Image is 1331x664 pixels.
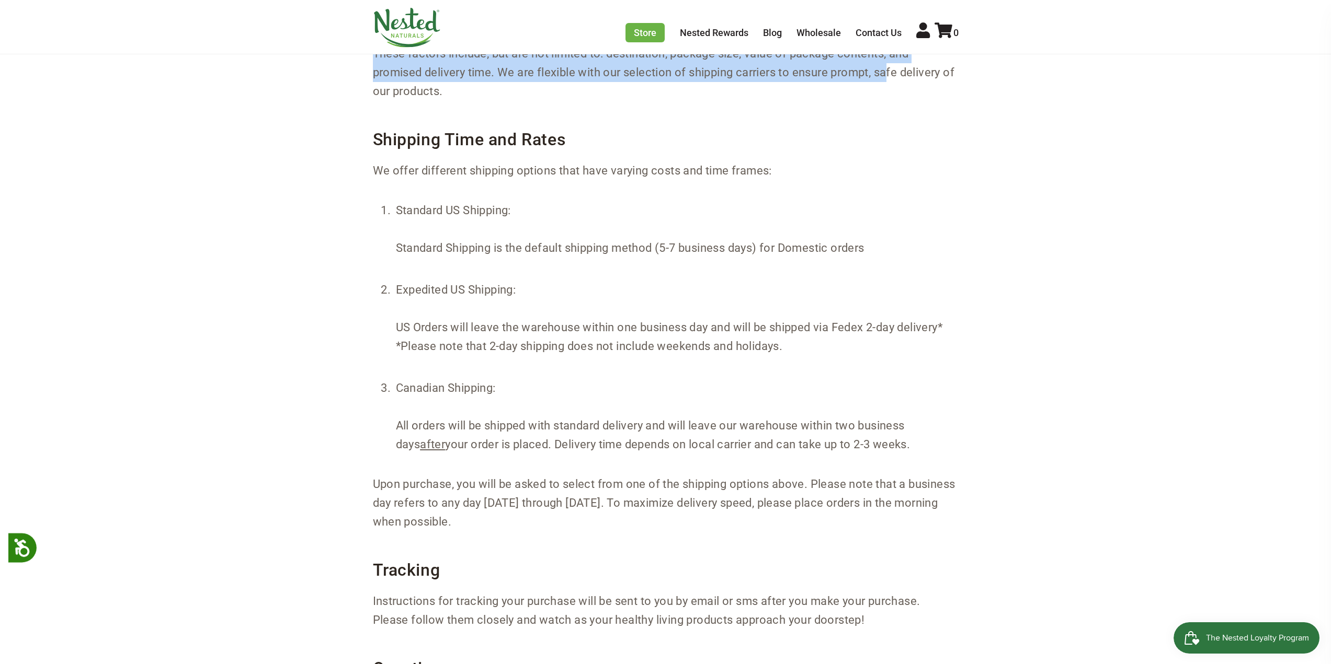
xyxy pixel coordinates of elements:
img: Nested Naturals [373,8,441,48]
p: We offer different shipping options that have varying costs and time frames: [373,161,959,180]
span: after [420,438,445,451]
h3: Shipping Time and Rates [373,120,959,151]
p: Instructions for tracking your purchase will be sent to you by email or sms after you make your p... [373,592,959,630]
span: 0 [953,27,959,38]
a: Contact Us [856,27,902,38]
a: Blog [763,27,782,38]
p: Upon purchase, you will be asked to select from one of the shipping options above. Please note th... [373,475,959,531]
a: Store [625,23,665,42]
li: Expedited US Shipping: [394,278,959,377]
li: Canadian Shipping: All orders will be shipped with standard delivery and will leave our warehouse... [394,377,959,456]
span: *Please note that 2-day shipping does not include weekends and holidays. [396,340,783,353]
iframe: Button to open loyalty program pop-up [1174,622,1321,654]
span: US Orders will leave the warehouse within one business day and will be shipped via Fedex 2-day de... [396,321,943,334]
a: Wholesale [797,27,841,38]
li: Standard US Shipping: [394,199,959,278]
a: 0 [935,27,959,38]
h3: Tracking [373,550,959,581]
a: Nested Rewards [680,27,748,38]
span: Standard Shipping is the default shipping method (5-7 business days) for Domestic orders [396,241,864,254]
